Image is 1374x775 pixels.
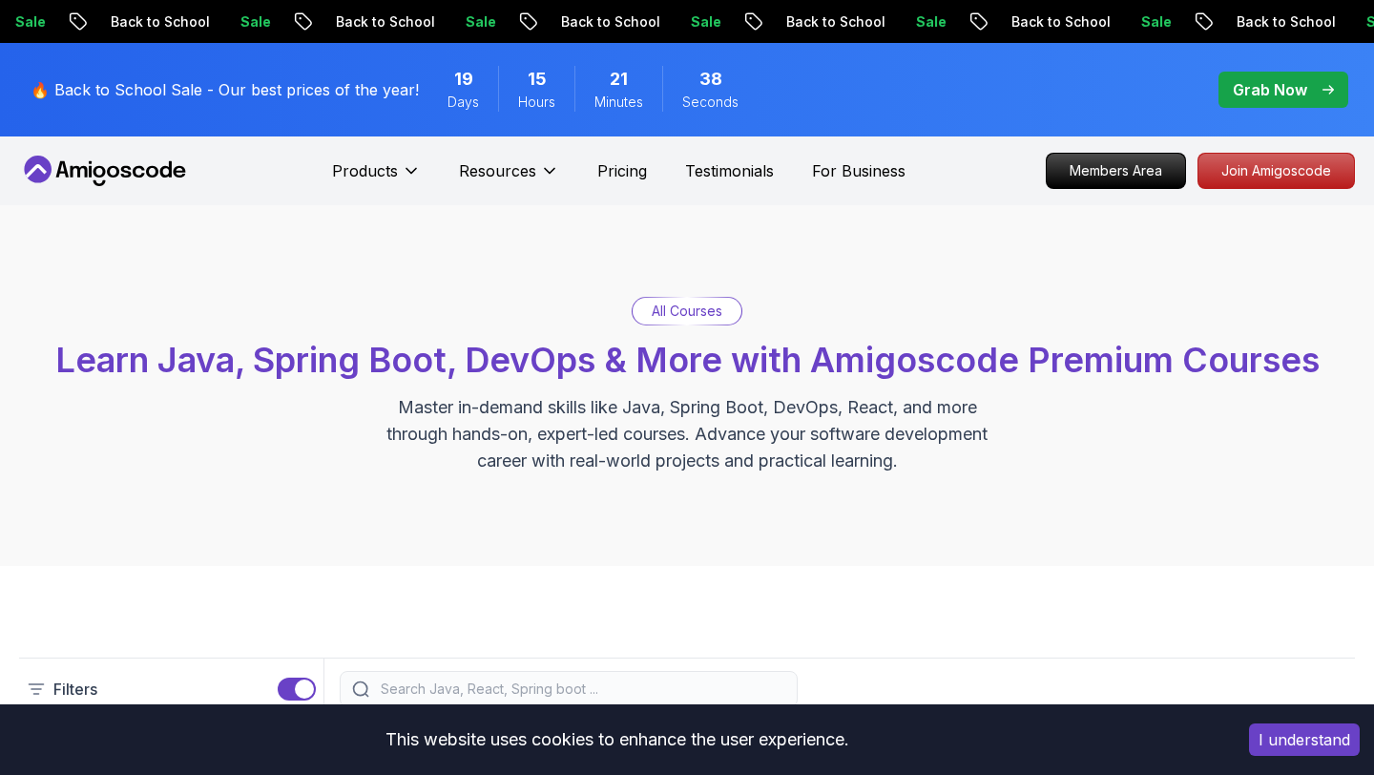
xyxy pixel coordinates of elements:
[366,394,1008,474] p: Master in-demand skills like Java, Spring Boot, DevOps, React, and more through hands-on, expert-...
[665,12,726,31] p: Sale
[377,680,785,699] input: Search Java, React, Spring boot ...
[652,302,722,321] p: All Courses
[528,66,547,93] span: 15 Hours
[890,12,951,31] p: Sale
[14,719,1220,761] div: This website uses cookies to enhance the user experience.
[332,159,398,182] p: Products
[85,12,215,31] p: Back to School
[1233,78,1307,101] p: Grab Now
[215,12,276,31] p: Sale
[31,78,419,101] p: 🔥 Back to School Sale - Our best prices of the year!
[459,159,559,198] button: Resources
[53,678,97,701] p: Filters
[760,12,890,31] p: Back to School
[332,159,421,198] button: Products
[610,66,628,93] span: 21 Minutes
[1046,153,1186,189] a: Members Area
[1197,153,1355,189] a: Join Amigoscode
[55,339,1320,381] span: Learn Java, Spring Boot, DevOps & More with Amigoscode Premium Courses
[518,93,555,112] span: Hours
[1047,154,1185,188] p: Members Area
[594,93,643,112] span: Minutes
[459,159,536,182] p: Resources
[1115,12,1176,31] p: Sale
[699,66,722,93] span: 38 Seconds
[597,159,647,182] a: Pricing
[454,66,473,93] span: 19 Days
[1198,154,1354,188] p: Join Amigoscode
[448,93,479,112] span: Days
[1211,12,1341,31] p: Back to School
[1249,723,1360,756] button: Accept cookies
[440,12,501,31] p: Sale
[310,12,440,31] p: Back to School
[682,93,739,112] span: Seconds
[685,159,774,182] a: Testimonials
[986,12,1115,31] p: Back to School
[812,159,906,182] a: For Business
[535,12,665,31] p: Back to School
